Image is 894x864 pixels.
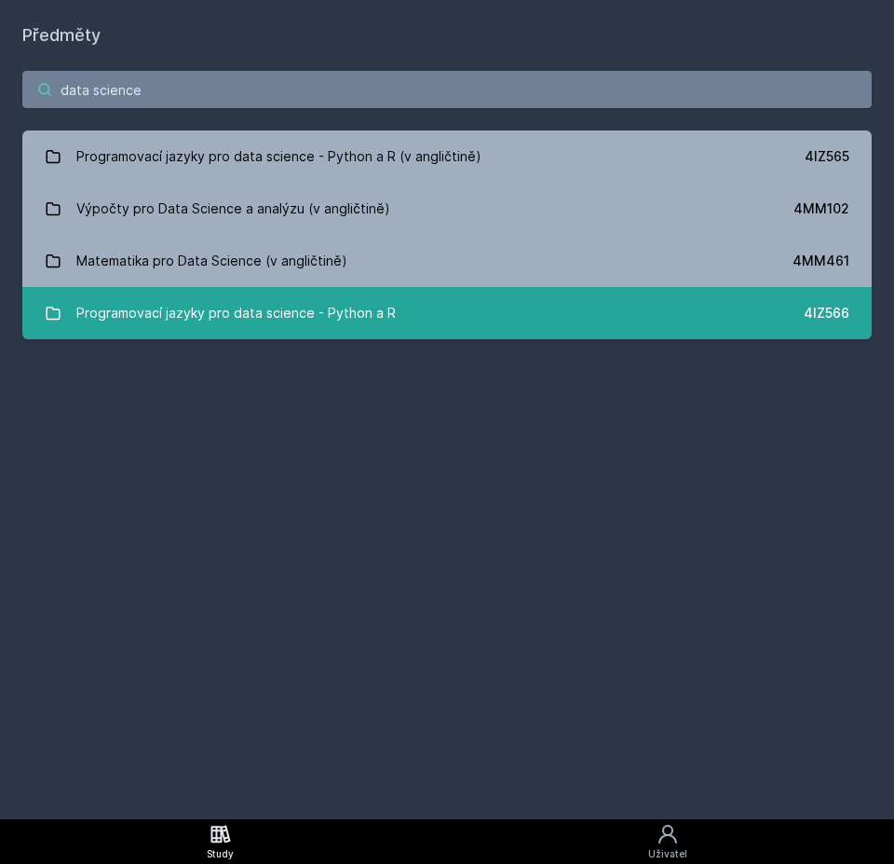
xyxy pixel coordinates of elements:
a: Výpočty pro Data Science a analýzu (v angličtině) 4MM102 [22,183,872,235]
input: Název nebo ident předmětu… [22,71,872,108]
div: Study [207,847,234,861]
div: Programovací jazyky pro data science - Python a R (v angličtině) [76,138,481,175]
a: Matematika pro Data Science (v angličtině) 4MM461 [22,235,872,287]
a: Programovací jazyky pro data science - Python a R 4IZ566 [22,287,872,339]
h1: Předměty [22,22,872,48]
div: Uživatel [648,847,687,861]
div: 4IZ566 [804,304,849,322]
div: Výpočty pro Data Science a analýzu (v angličtině) [76,190,390,227]
a: Programovací jazyky pro data science - Python a R (v angličtině) 4IZ565 [22,130,872,183]
div: 4MM461 [792,252,849,270]
div: 4IZ565 [805,147,849,166]
div: Programovací jazyky pro data science - Python a R [76,295,396,332]
div: 4MM102 [793,199,849,218]
div: Matematika pro Data Science (v angličtině) [76,242,347,280]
